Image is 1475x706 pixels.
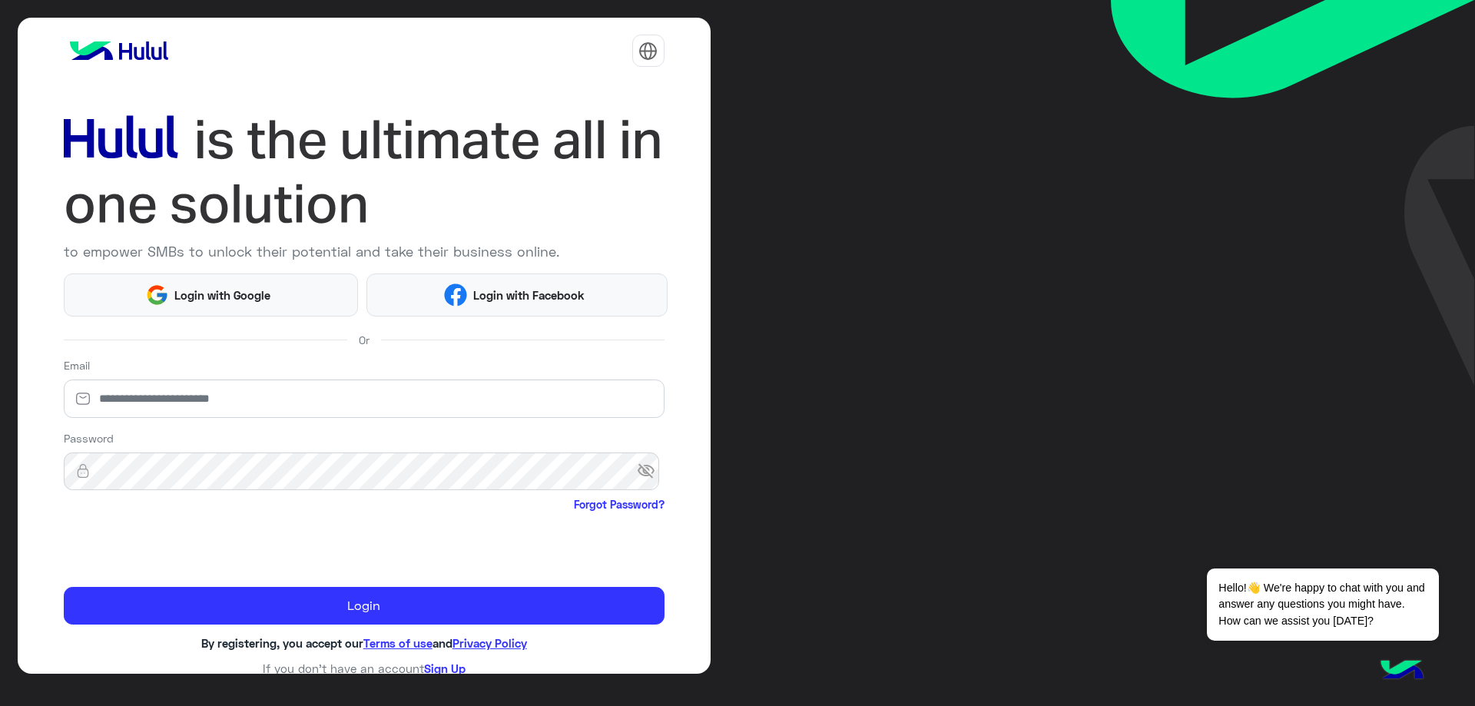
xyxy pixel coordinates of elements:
span: visibility_off [637,458,665,486]
img: email [64,391,102,406]
span: By registering, you accept our [201,636,363,650]
label: Email [64,357,90,373]
span: Hello!👋 We're happy to chat with you and answer any questions you might have. How can we assist y... [1207,568,1438,641]
img: lock [64,463,102,479]
a: Sign Up [424,661,466,675]
span: Login with Google [169,287,277,304]
a: Forgot Password? [574,496,665,512]
iframe: reCAPTCHA [64,515,297,575]
img: Google [145,283,168,307]
span: and [433,636,452,650]
a: Terms of use [363,636,433,650]
p: to empower SMBs to unlock their potential and take their business online. [64,241,665,262]
img: Facebook [444,283,467,307]
img: tab [638,41,658,61]
img: logo [64,35,174,66]
img: hululLoginTitle_EN.svg [64,108,665,236]
span: Or [359,332,370,348]
img: hulul-logo.png [1375,645,1429,698]
button: Login with Google [64,273,359,316]
label: Password [64,430,114,446]
h6: If you don’t have an account [64,661,665,675]
span: Login with Facebook [467,287,590,304]
button: Login with Facebook [366,273,667,316]
a: Privacy Policy [452,636,527,650]
button: Login [64,587,665,625]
